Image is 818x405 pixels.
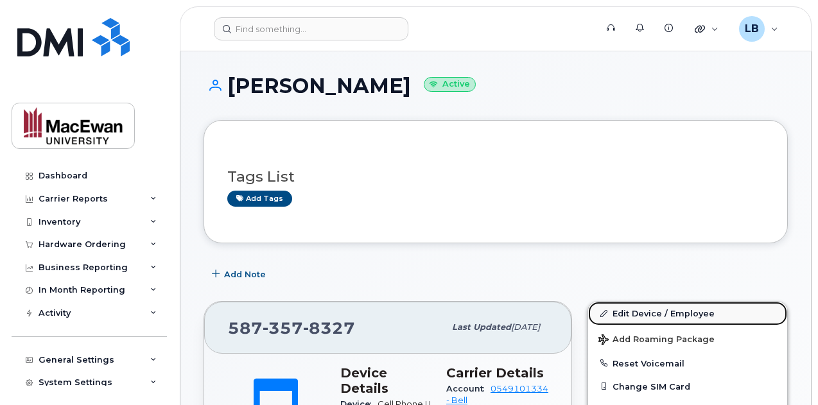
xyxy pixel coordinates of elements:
span: 587 [228,318,355,338]
span: Add Roaming Package [598,334,715,347]
h3: Device Details [340,365,431,396]
span: Add Note [224,268,266,280]
span: 357 [263,318,303,338]
span: Last updated [452,322,511,332]
button: Add Roaming Package [588,325,787,352]
h3: Tags List [227,169,764,185]
span: Account [446,384,491,393]
a: Edit Device / Employee [588,302,787,325]
a: Add tags [227,191,292,207]
button: Reset Voicemail [588,352,787,375]
span: 8327 [303,318,355,338]
button: Add Note [204,263,277,286]
span: [DATE] [511,322,540,332]
button: Change SIM Card [588,375,787,398]
h3: Carrier Details [446,365,548,381]
a: 0549101334 - Bell [446,384,548,405]
h1: [PERSON_NAME] [204,74,788,97]
small: Active [424,77,476,92]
